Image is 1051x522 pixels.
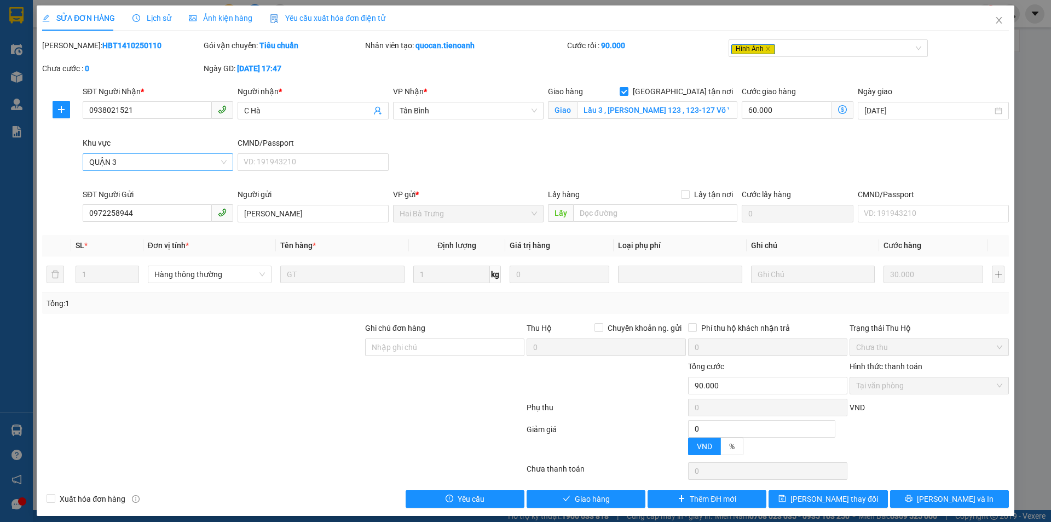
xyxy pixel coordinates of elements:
[510,241,550,250] span: Giá trị hàng
[490,266,501,283] span: kg
[218,105,227,114] span: phone
[437,241,476,250] span: Định lượng
[548,204,573,222] span: Lấy
[42,14,50,22] span: edit
[765,46,771,51] span: close
[83,188,233,200] div: SĐT Người Gửi
[393,87,424,96] span: VP Nhận
[890,490,1009,508] button: printer[PERSON_NAME] và In
[856,377,1002,394] span: Tại văn phòng
[742,87,796,96] label: Cước giao hàng
[400,205,537,222] span: Hai Bà Trưng
[747,235,879,256] th: Ghi chú
[688,362,724,371] span: Tổng cước
[270,14,385,22] span: Yêu cầu xuất hóa đơn điện tử
[992,266,1004,283] button: plus
[238,188,388,200] div: Người gửi
[742,205,853,222] input: Cước lấy hàng
[548,190,580,199] span: Lấy hàng
[237,64,281,73] b: [DATE] 17:47
[365,39,565,51] div: Nhân viên tạo:
[548,101,577,119] span: Giao
[89,154,227,170] span: QUẬN 3
[55,493,130,505] span: Xuất hóa đơn hàng
[567,39,726,51] div: Cước rồi :
[905,495,913,503] span: printer
[548,87,583,96] span: Giao hàng
[527,490,645,508] button: checkGiao hàng
[614,235,746,256] th: Loại phụ phí
[917,493,994,505] span: [PERSON_NAME] và In
[458,493,484,505] span: Yêu cầu
[850,322,1009,334] div: Trạng thái Thu Hộ
[563,495,570,503] span: check
[510,266,609,283] input: 0
[132,14,171,22] span: Lịch sử
[573,204,737,222] input: Dọc đường
[102,41,161,50] b: HBT1410250110
[690,188,737,200] span: Lấy tận nơi
[729,442,735,451] span: %
[850,403,865,412] span: VND
[995,16,1003,25] span: close
[280,266,404,283] input: VD: Bàn, Ghế
[883,241,921,250] span: Cước hàng
[690,493,736,505] span: Thêm ĐH mới
[148,241,189,250] span: Đơn vị tính
[603,322,686,334] span: Chuyển khoản ng. gửi
[83,137,233,149] div: Khu vực
[47,297,406,309] div: Tổng: 1
[778,495,786,503] span: save
[751,266,875,283] input: Ghi Chú
[527,324,552,332] span: Thu Hộ
[525,463,687,482] div: Chưa thanh toán
[838,105,847,114] span: dollar-circle
[259,41,298,50] b: Tiêu chuẩn
[373,106,382,115] span: user-add
[238,137,388,149] div: CMND/Passport
[769,490,887,508] button: save[PERSON_NAME] thay đổi
[731,44,775,54] span: Hình Ảnh
[697,442,712,451] span: VND
[42,62,201,74] div: Chưa cước :
[742,101,832,119] input: Cước giao hàng
[53,101,70,118] button: plus
[864,105,992,117] input: Ngày giao
[132,495,140,503] span: info-circle
[53,105,70,114] span: plus
[628,85,737,97] span: [GEOGRAPHIC_DATA] tận nơi
[883,266,983,283] input: 0
[270,14,279,23] img: icon
[132,14,140,22] span: clock-circle
[446,495,453,503] span: exclamation-circle
[858,87,892,96] label: Ngày giao
[678,495,685,503] span: plus
[83,85,233,97] div: SĐT Người Nhận
[365,324,425,332] label: Ghi chú đơn hàng
[984,5,1014,36] button: Close
[189,14,252,22] span: Ảnh kiện hàng
[790,493,878,505] span: [PERSON_NAME] thay đổi
[697,322,794,334] span: Phí thu hộ khách nhận trả
[575,493,610,505] span: Giao hàng
[189,14,197,22] span: picture
[42,39,201,51] div: [PERSON_NAME]:
[850,362,922,371] label: Hình thức thanh toán
[204,39,363,51] div: Gói vận chuyển:
[400,102,537,119] span: Tân Bình
[204,62,363,74] div: Ngày GD:
[280,241,316,250] span: Tên hàng
[858,188,1008,200] div: CMND/Passport
[393,188,544,200] div: VP gửi
[415,41,475,50] b: quocan.tienoanh
[648,490,766,508] button: plusThêm ĐH mới
[601,41,625,50] b: 90.000
[856,339,1002,355] span: Chưa thu
[365,339,524,356] input: Ghi chú đơn hàng
[42,14,115,22] span: SỬA ĐƠN HÀNG
[238,85,388,97] div: Người nhận
[218,208,227,217] span: phone
[47,266,64,283] button: delete
[85,64,89,73] b: 0
[406,490,524,508] button: exclamation-circleYêu cầu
